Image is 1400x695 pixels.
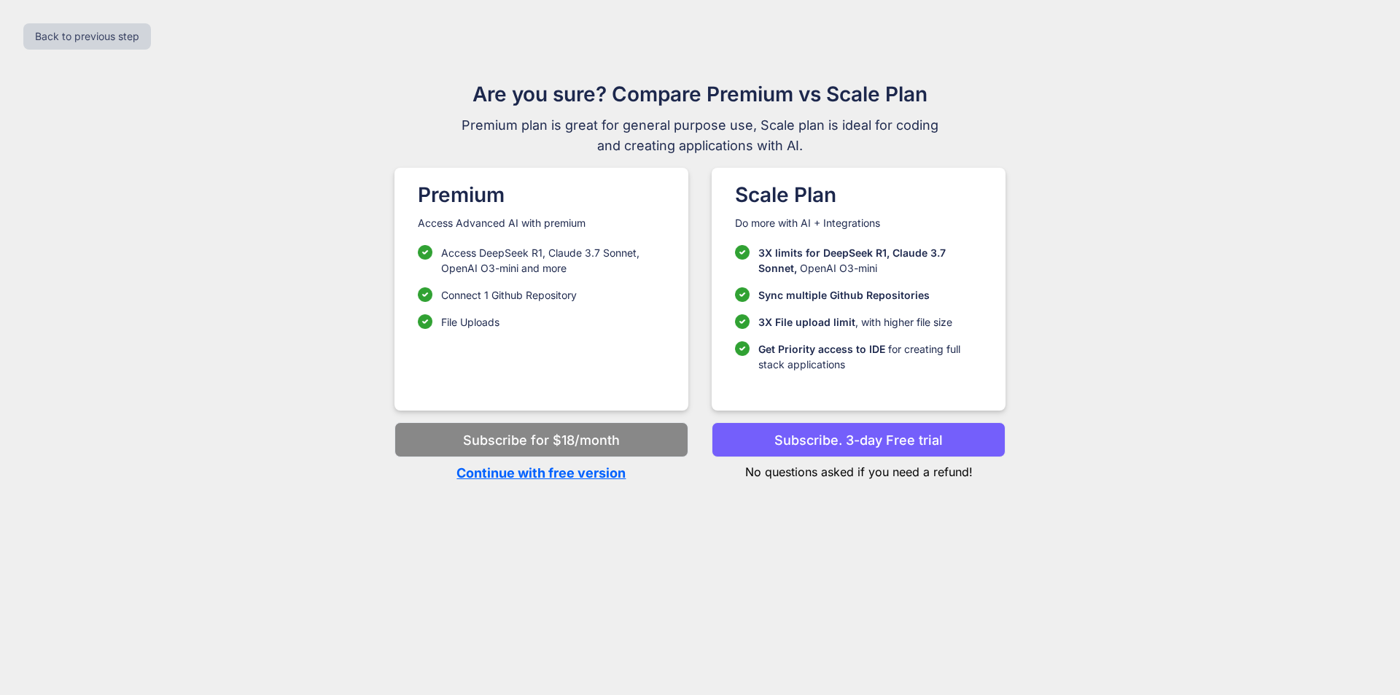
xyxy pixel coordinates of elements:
[735,179,982,210] h1: Scale Plan
[758,343,885,355] span: Get Priority access to IDE
[455,115,945,156] span: Premium plan is great for general purpose use, Scale plan is ideal for coding and creating applic...
[735,287,750,302] img: checklist
[418,245,432,260] img: checklist
[712,422,1006,457] button: Subscribe. 3-day Free trial
[758,246,946,274] span: 3X limits for DeepSeek R1, Claude 3.7 Sonnet,
[441,314,499,330] p: File Uploads
[455,79,945,109] h1: Are you sure? Compare Premium vs Scale Plan
[394,422,688,457] button: Subscribe for $18/month
[774,430,943,450] p: Subscribe. 3-day Free trial
[441,287,577,303] p: Connect 1 Github Repository
[418,179,665,210] h1: Premium
[758,316,855,328] span: 3X File upload limit
[758,287,930,303] p: Sync multiple Github Repositories
[758,314,952,330] p: , with higher file size
[735,314,750,329] img: checklist
[758,245,982,276] p: OpenAI O3-mini
[758,341,982,372] p: for creating full stack applications
[463,430,620,450] p: Subscribe for $18/month
[735,216,982,230] p: Do more with AI + Integrations
[418,314,432,329] img: checklist
[735,245,750,260] img: checklist
[441,245,665,276] p: Access DeepSeek R1, Claude 3.7 Sonnet, OpenAI O3-mini and more
[394,463,688,483] p: Continue with free version
[712,457,1006,481] p: No questions asked if you need a refund!
[23,23,151,50] button: Back to previous step
[418,216,665,230] p: Access Advanced AI with premium
[418,287,432,302] img: checklist
[735,341,750,356] img: checklist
